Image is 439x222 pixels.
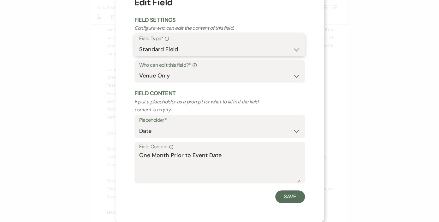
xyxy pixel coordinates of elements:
h2: Field Content [134,89,305,97]
p: Configure who can edit the content of this field. [134,24,271,32]
label: Field Content [139,142,300,151]
label: Placeholder* [139,116,300,125]
h2: Field Settings [134,16,305,24]
label: Who can edit this field?* [139,61,300,70]
label: Field Type* [139,34,300,43]
textarea: One Month Prior to Event Date [139,151,300,183]
p: Input a placeholder as a prompt for what to fill in if the field content is empty. [134,98,271,114]
button: Save [275,190,305,203]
